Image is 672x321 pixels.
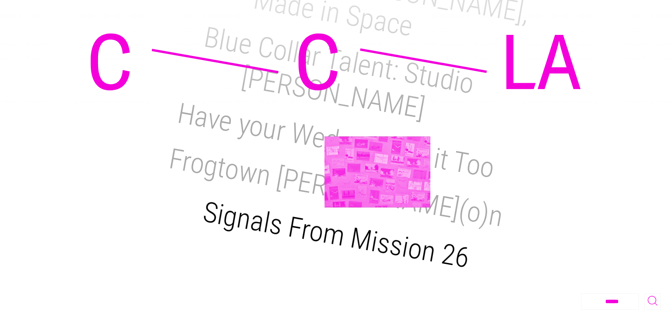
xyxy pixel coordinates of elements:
[167,142,505,233] a: Frogtown [PERSON_NAME](o)n
[644,293,661,310] button: Toggle Search
[200,195,472,274] a: Signals From Mission 26
[175,96,497,184] a: Have your Wedge & Eat it Too
[201,20,476,125] a: Blue Collar Talent: Studio [PERSON_NAME]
